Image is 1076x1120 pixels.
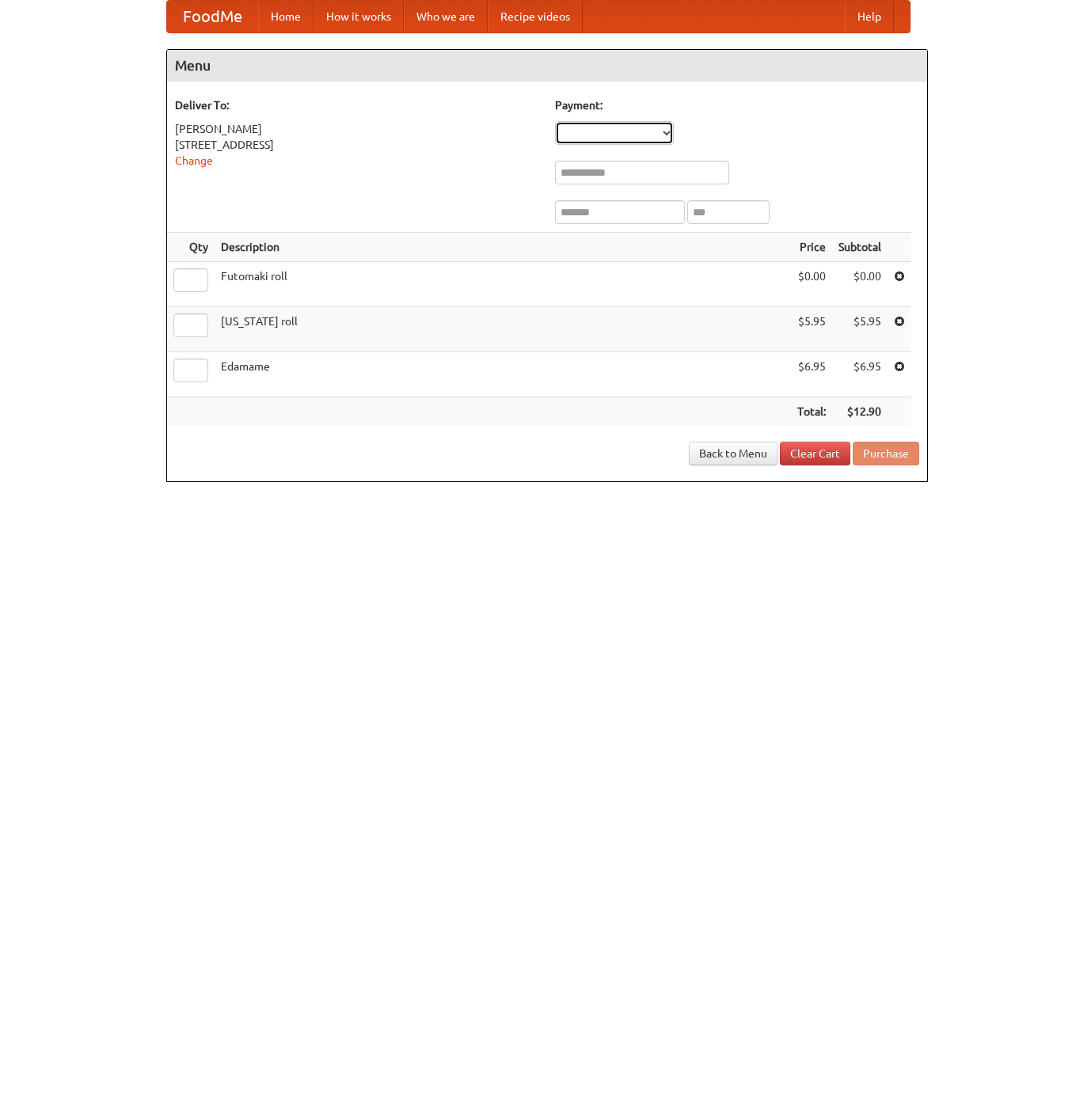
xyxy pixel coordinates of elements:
td: $0.00 [832,262,888,307]
a: Help [845,1,894,32]
td: $0.00 [791,262,832,307]
a: Change [175,154,213,167]
td: $5.95 [832,307,888,352]
th: Description [215,233,791,262]
a: Home [258,1,314,32]
a: Clear Cart [780,442,850,465]
th: $12.90 [832,397,888,427]
th: Qty [167,233,215,262]
button: Purchase [853,442,919,465]
td: Edamame [215,352,791,397]
td: $6.95 [791,352,832,397]
a: Recipe videos [488,1,583,32]
th: Subtotal [832,233,888,262]
a: Who we are [404,1,488,32]
th: Price [791,233,832,262]
td: [US_STATE] roll [215,307,791,352]
td: $5.95 [791,307,832,352]
td: Futomaki roll [215,262,791,307]
h5: Payment: [555,97,919,113]
td: $6.95 [832,352,888,397]
h5: Deliver To: [175,97,539,113]
div: [STREET_ADDRESS] [175,137,539,153]
div: [PERSON_NAME] [175,121,539,137]
a: How it works [314,1,404,32]
a: Back to Menu [689,442,778,465]
th: Total: [791,397,832,427]
h4: Menu [167,50,927,82]
a: FoodMe [167,1,258,32]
